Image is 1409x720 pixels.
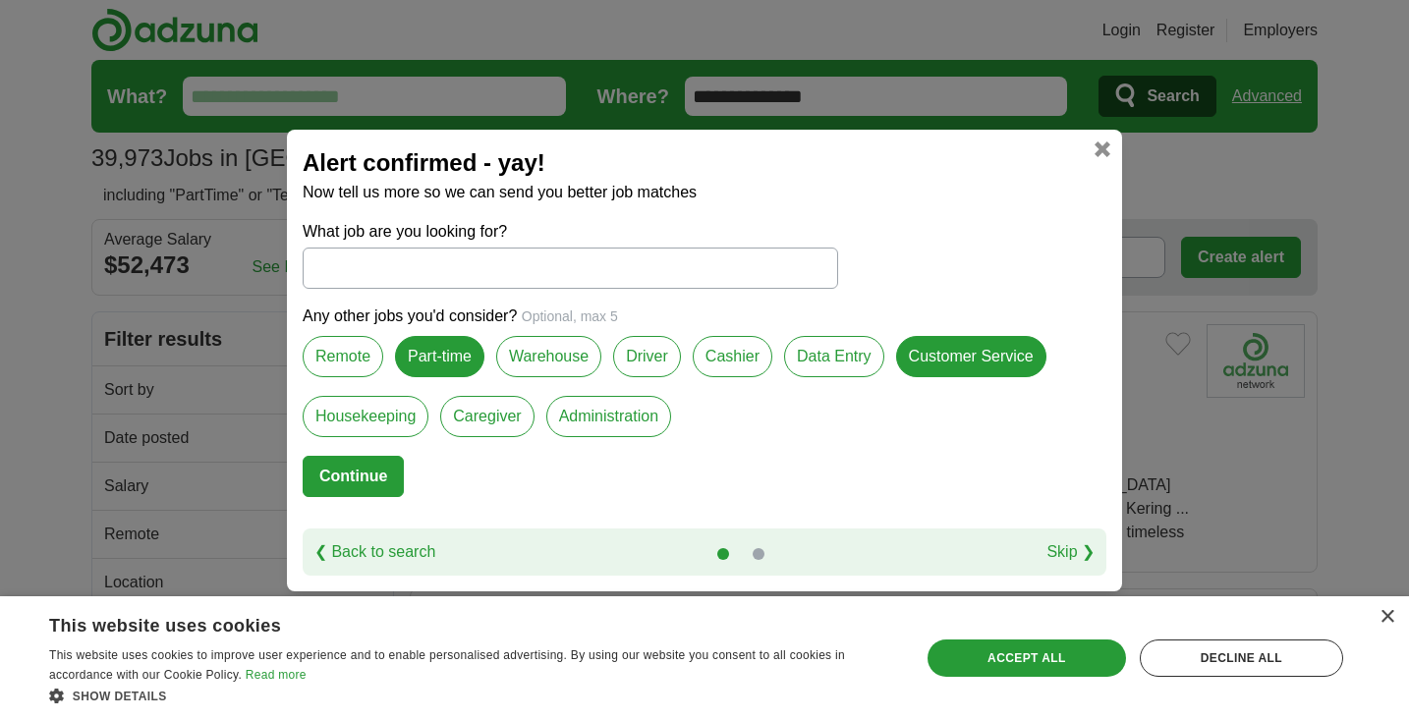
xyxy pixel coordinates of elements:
a: Skip ❯ [1046,540,1095,564]
label: Cashier [693,336,772,377]
label: Customer Service [896,336,1046,377]
label: Caregiver [440,396,534,437]
label: Warehouse [496,336,601,377]
span: Optional, max 5 [522,308,618,324]
label: Driver [613,336,681,377]
p: Any other jobs you'd consider? [303,305,1106,328]
div: Decline all [1140,639,1343,677]
span: Show details [73,690,167,703]
label: Administration [546,396,671,437]
p: Now tell us more so we can send you better job matches [303,181,1106,204]
div: Accept all [928,639,1126,677]
div: Close [1380,610,1394,625]
label: Remote [303,336,383,377]
a: ❮ Back to search [314,540,435,564]
a: Read more, opens a new window [246,668,307,682]
span: This website uses cookies to improve user experience and to enable personalised advertising. By u... [49,648,845,682]
label: Data Entry [784,336,884,377]
div: Show details [49,686,895,705]
label: What job are you looking for? [303,220,838,244]
h2: Alert confirmed - yay! [303,145,1106,181]
label: Housekeeping [303,396,428,437]
button: Continue [303,456,404,497]
div: This website uses cookies [49,608,846,637]
label: Part-time [395,336,484,377]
